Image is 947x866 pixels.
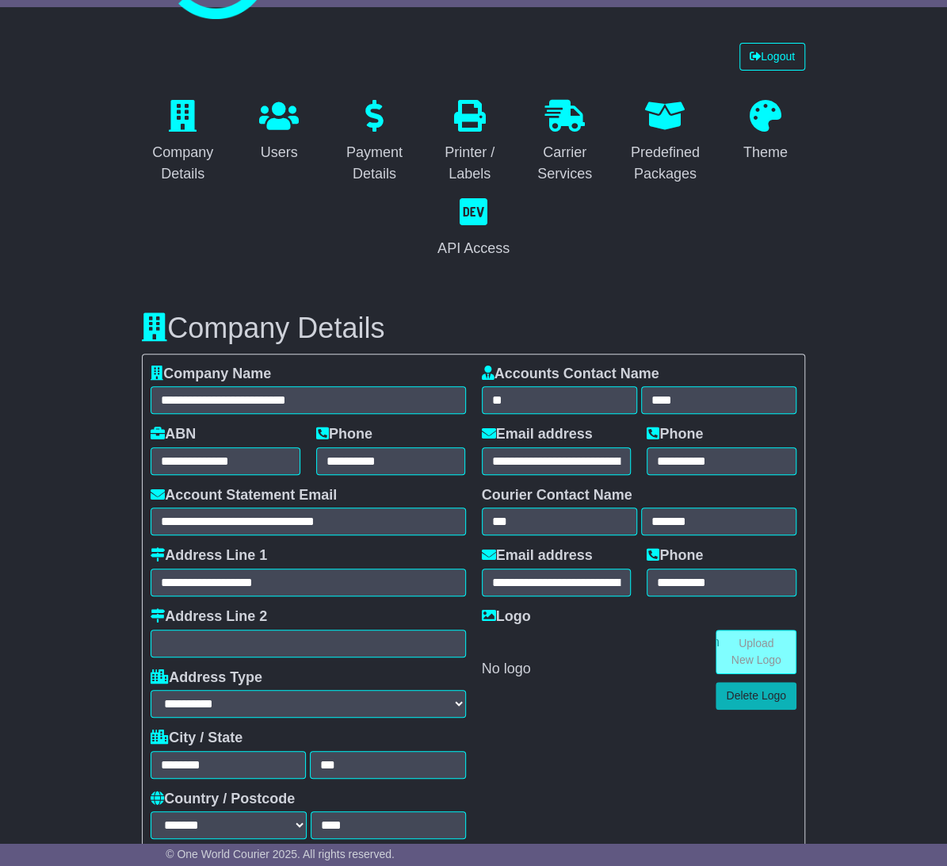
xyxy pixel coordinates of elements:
a: Company Details [142,94,223,190]
label: Courier Contact Name [482,487,632,504]
label: Country / Postcode [151,791,295,808]
div: Payment Details [345,142,403,185]
a: API Access [427,190,520,265]
label: ABN [151,426,196,443]
div: Users [259,142,299,163]
div: Theme [743,142,788,163]
h3: Company Details [142,312,805,344]
label: Accounts Contact Name [482,366,659,383]
div: Company Details [152,142,213,185]
label: Address Line 1 [151,547,267,565]
a: Users [249,94,309,169]
div: Carrier Services [536,142,594,185]
a: Payment Details [334,94,414,190]
label: Email address [482,426,593,443]
label: Logo [482,608,531,626]
label: Phone [647,426,703,443]
label: Address Type [151,669,262,687]
label: City / State [151,730,242,747]
label: Address Line 2 [151,608,267,626]
a: Logout [739,43,805,71]
span: No logo [482,661,531,676]
label: Company Name [151,366,271,383]
label: Account Statement Email [151,487,337,504]
a: Predefined Packages [621,94,710,190]
div: Predefined Packages [631,142,700,185]
a: Theme [733,94,798,169]
a: Upload New Logo [716,630,796,674]
div: Printer / Labels [440,142,498,185]
a: Carrier Services [525,94,605,190]
span: © One World Courier 2025. All rights reserved. [166,848,395,860]
div: API Access [437,238,510,259]
label: Phone [647,547,703,565]
a: Printer / Labels [430,94,509,190]
label: Phone [316,426,372,443]
label: Email address [482,547,593,565]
